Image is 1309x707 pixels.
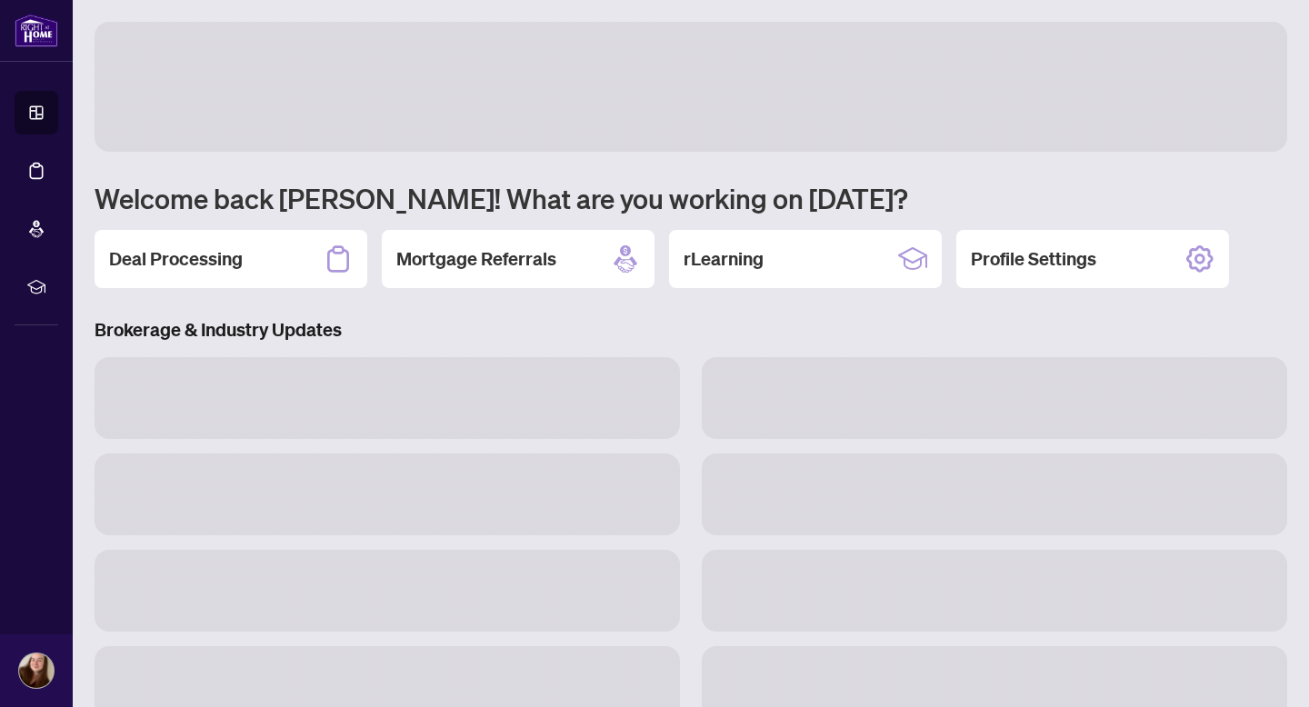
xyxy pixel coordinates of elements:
[95,317,1287,343] h3: Brokerage & Industry Updates
[971,246,1096,272] h2: Profile Settings
[15,14,58,47] img: logo
[19,653,54,688] img: Profile Icon
[396,246,556,272] h2: Mortgage Referrals
[95,181,1287,215] h1: Welcome back [PERSON_NAME]! What are you working on [DATE]?
[684,246,764,272] h2: rLearning
[109,246,243,272] h2: Deal Processing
